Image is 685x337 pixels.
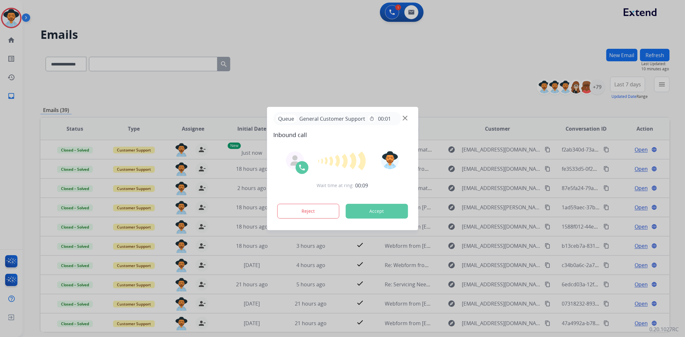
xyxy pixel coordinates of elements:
[403,116,408,121] img: close-button
[273,130,412,139] span: Inbound call
[297,115,368,123] span: General Customer Support
[346,204,408,219] button: Accept
[277,204,339,219] button: Reject
[276,115,297,123] p: Queue
[356,182,368,189] span: 00:09
[298,164,306,171] img: call-icon
[378,115,391,123] span: 00:01
[381,151,399,169] img: avatar
[369,116,374,121] mat-icon: timer
[649,325,679,333] p: 0.20.1027RC
[290,155,300,166] img: agent-avatar
[317,182,354,189] span: Wait time at ring:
